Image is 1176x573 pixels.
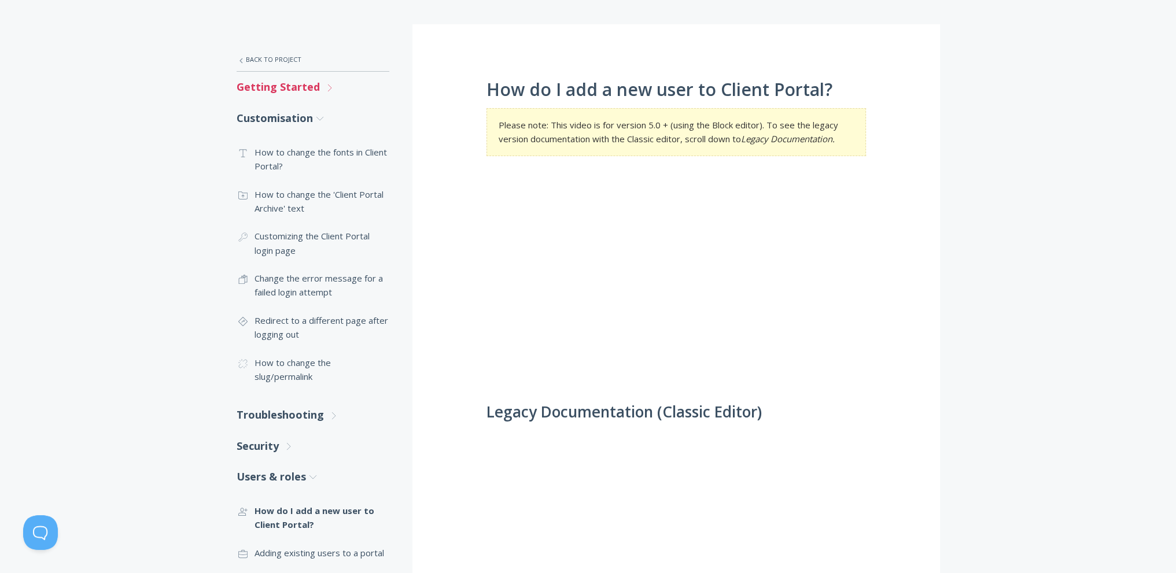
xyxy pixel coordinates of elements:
a: Customizing the Client Portal login page [237,222,389,264]
section: Please note: This video is for version 5.0 + (using the Block editor). To see the legacy version ... [486,108,866,156]
a: Redirect to a different page after logging out [237,306,389,349]
h1: How do I add a new user to Client Portal? [486,80,866,99]
a: Customisation [237,103,389,134]
h2: Legacy Documentation (Classic Editor) [486,404,866,421]
a: Back to Project [237,47,389,72]
a: How to change the slug/permalink [237,349,389,391]
a: Change the error message for a failed login attempt [237,264,389,306]
a: How to change the 'Client Portal Archive' text [237,180,389,223]
a: How to change the fonts in Client Portal? [237,138,389,180]
a: Getting Started [237,72,389,102]
a: Troubleshooting [237,400,389,430]
a: How do I add a new user to Client Portal? [237,497,389,539]
iframe: Toggle Customer Support [23,515,58,550]
iframe: Adding clients to Client Portal [486,173,866,387]
a: Security [237,431,389,461]
a: Users & roles [237,461,389,492]
em: Legacy Documentation. [741,133,835,145]
a: Adding existing users to a portal [237,539,389,567]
